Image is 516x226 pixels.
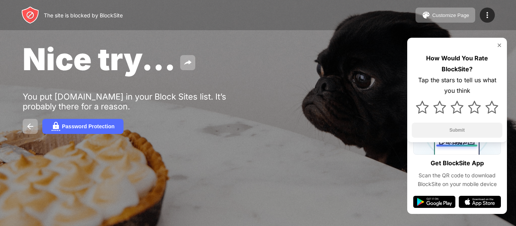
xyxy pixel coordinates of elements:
img: star.svg [416,101,429,114]
img: star.svg [451,101,463,114]
img: back.svg [26,122,35,131]
img: password.svg [51,122,60,131]
button: Submit [412,123,502,138]
img: rate-us-close.svg [496,42,502,48]
img: app-store.svg [459,196,501,208]
div: Tap the stars to tell us what you think [412,75,502,97]
div: Customize Page [432,12,469,18]
button: Password Protection [42,119,124,134]
button: Customize Page [416,8,475,23]
img: star.svg [433,101,446,114]
img: google-play.svg [413,196,456,208]
div: You put [DOMAIN_NAME] in your Block Sites list. It’s probably there for a reason. [23,92,256,111]
span: Nice try... [23,41,176,77]
img: pallet.svg [422,11,431,20]
div: Scan the QR code to download BlockSite on your mobile device [413,171,501,188]
img: menu-icon.svg [483,11,492,20]
div: How Would You Rate BlockSite? [412,53,502,75]
img: star.svg [485,101,498,114]
div: Password Protection [62,123,114,129]
div: The site is blocked by BlockSite [44,12,123,18]
img: share.svg [183,58,192,67]
iframe: Banner [23,131,201,217]
img: header-logo.svg [21,6,39,24]
img: star.svg [468,101,481,114]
